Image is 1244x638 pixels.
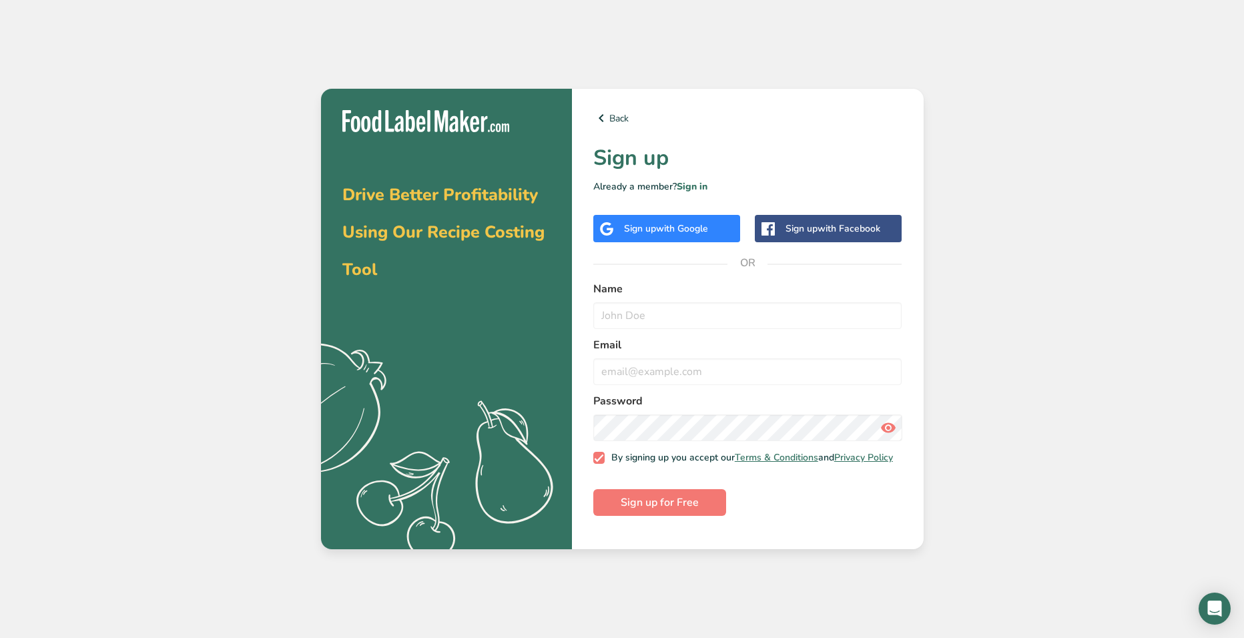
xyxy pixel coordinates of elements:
a: Sign in [677,180,707,193]
label: Password [593,393,902,409]
span: with Facebook [818,222,880,235]
span: OR [727,243,767,283]
span: By signing up you accept our and [605,452,893,464]
p: Already a member? [593,180,902,194]
span: Sign up for Free [621,495,699,511]
img: Food Label Maker [342,110,509,132]
input: email@example.com [593,358,902,385]
div: Sign up [786,222,880,236]
span: Drive Better Profitability Using Our Recipe Costing Tool [342,184,545,281]
a: Back [593,110,902,126]
button: Sign up for Free [593,489,726,516]
div: Open Intercom Messenger [1199,593,1231,625]
h1: Sign up [593,142,902,174]
div: Sign up [624,222,708,236]
span: with Google [656,222,708,235]
label: Name [593,281,902,297]
input: John Doe [593,302,902,329]
a: Terms & Conditions [735,451,818,464]
a: Privacy Policy [834,451,893,464]
label: Email [593,337,902,353]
